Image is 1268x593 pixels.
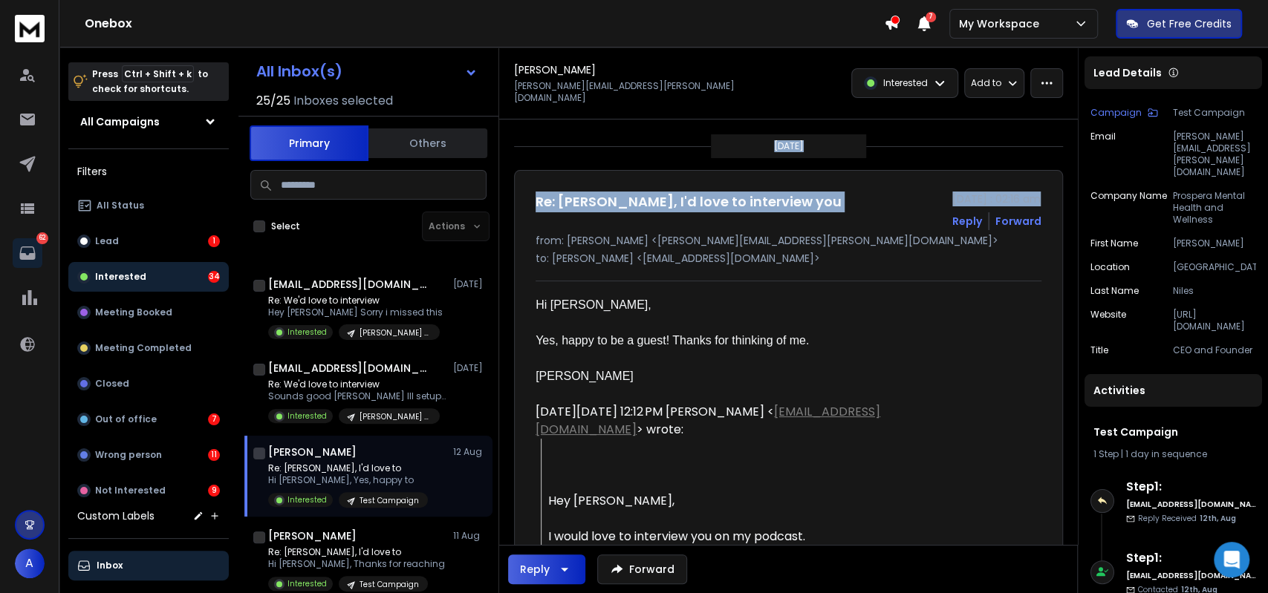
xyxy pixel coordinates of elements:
[268,295,443,307] p: Re: We'd love to interview
[1090,237,1138,249] p: First Name
[256,64,342,79] h1: All Inbox(s)
[536,332,969,350] div: Yes, happy to be a guest! Thanks for thinking of me.
[1126,478,1256,496] h6: Step 1 :
[1126,570,1256,581] h6: [EMAIL_ADDRESS][DOMAIN_NAME]
[85,15,884,33] h1: Onebox
[1093,425,1253,439] h1: Test Campaign
[268,361,432,376] h1: [EMAIL_ADDRESS][DOMAIN_NAME]
[368,127,487,160] button: Others
[1126,549,1256,567] h6: Step 1 :
[287,578,327,589] p: Interested
[597,554,687,584] button: Forward
[95,342,192,354] p: Meeting Completed
[95,307,172,318] p: Meeting Booked
[68,551,229,580] button: Inbox
[80,114,160,129] h1: All Campaigns
[256,92,290,110] span: 25 / 25
[1090,261,1130,273] p: location
[208,271,220,283] div: 34
[1090,285,1139,297] p: Last Name
[95,485,166,497] p: Not Interested
[536,233,1041,248] p: from: [PERSON_NAME] <[PERSON_NAME][EMAIL_ADDRESS][PERSON_NAME][DOMAIN_NAME]>
[1090,344,1108,356] p: title
[268,445,357,459] h1: [PERSON_NAME]
[1090,309,1126,332] p: website
[68,161,229,182] h3: Filters
[92,67,208,96] p: Press to check for shortcuts.
[68,440,229,470] button: Wrong person11
[268,277,432,292] h1: [EMAIL_ADDRESS][DOMAIN_NAME]
[244,56,490,86] button: All Inbox(s)
[268,558,445,570] p: Hi [PERSON_NAME], Thanks for reaching
[1173,309,1256,332] p: [URL][DOMAIN_NAME]
[293,92,393,110] h3: Inboxes selected
[548,528,969,546] div: I would love to interview you on my podcast.
[1173,190,1256,226] p: Prospera Mental Health and Wellness
[536,403,880,438] a: [EMAIL_ADDRESS][DOMAIN_NAME]
[548,492,969,510] div: Hey [PERSON_NAME],
[68,226,229,256] button: Lead1
[68,333,229,363] button: Meeting Completed
[268,390,446,402] p: Sounds good [PERSON_NAME] Ill setup a
[508,554,585,584] button: Reply
[536,367,969,385] div: [PERSON_NAME]
[1173,344,1256,356] p: CEO and Founder
[208,449,220,461] div: 11
[1093,65,1162,80] p: Lead Details
[453,446,487,458] p: 12 Aug
[536,251,1041,266] p: to: [PERSON_NAME] <[EMAIL_ADDRESS][DOMAIN_NAME]>
[68,262,229,292] button: Interested34
[122,65,194,82] span: Ctrl + Shift + k
[514,62,596,77] h1: [PERSON_NAME]
[774,140,804,152] p: [DATE]
[1116,9,1242,39] button: Get Free Credits
[68,191,229,220] button: All Status
[883,77,928,89] p: Interested
[1214,542,1249,577] div: Open Intercom Messenger
[271,220,300,232] label: Select
[1173,131,1256,178] p: [PERSON_NAME][EMAIL_ADDRESS][PERSON_NAME][DOMAIN_NAME]
[13,238,42,268] a: 62
[287,327,327,338] p: Interested
[268,546,445,558] p: Re: [PERSON_NAME], I'd love to
[287,410,327,422] p: Interested
[250,125,368,161] button: Primary
[95,378,129,390] p: Closed
[268,379,446,390] p: Re: We'd love to interview
[208,485,220,497] div: 9
[536,296,969,314] div: Hi [PERSON_NAME],
[514,80,784,104] p: [PERSON_NAME][EMAIL_ADDRESS][PERSON_NAME][DOMAIN_NAME]
[995,214,1041,229] div: Forward
[971,77,1001,89] p: Add to
[360,327,431,338] p: [PERSON_NAME] Podcast
[68,298,229,327] button: Meeting Booked
[1138,513,1236,524] p: Reply Received
[1090,107,1158,119] button: Campaign
[95,449,162,461] p: Wrong person
[453,530,487,542] p: 11 Aug
[1147,16,1232,31] p: Get Free Credits
[77,508,155,523] h3: Custom Labels
[95,235,119,247] p: Lead
[97,560,123,571] p: Inbox
[360,579,419,590] p: Test Campaign
[1173,107,1256,119] p: Test Campaign
[95,271,146,283] p: Interested
[1126,499,1256,510] h6: [EMAIL_ADDRESS][DOMAIN_NAME]
[1173,237,1256,249] p: [PERSON_NAME]
[208,413,220,425] div: 7
[68,107,229,137] button: All Campaigns
[1093,448,1119,460] span: 1 Step
[1090,131,1116,178] p: Email
[952,214,982,229] button: Reply
[1173,285,1256,297] p: Niles
[536,191,842,212] h1: Re: [PERSON_NAME], I'd love to interview you
[268,474,428,486] p: Hi [PERSON_NAME], Yes, happy to
[1125,448,1207,460] span: 1 day in sequence
[453,278,487,290] p: [DATE]
[36,232,48,244] p: 62
[15,548,45,578] span: A
[959,16,1045,31] p: My Workspace
[360,495,419,506] p: Test Campaign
